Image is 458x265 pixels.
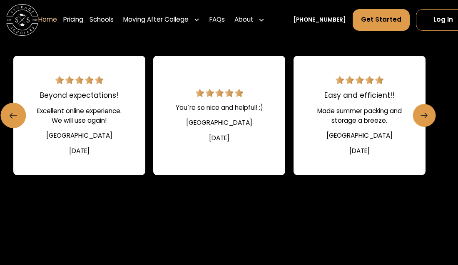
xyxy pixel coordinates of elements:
div: Moving After College [120,9,203,31]
a: [PHONE_NUMBER] [293,16,346,24]
div: Made summer packing and storage a breeze. [313,106,406,126]
div: [GEOGRAPHIC_DATA] [326,131,393,141]
div: 19 / 22 [153,56,285,175]
div: About [234,15,254,25]
img: 5 star review. [336,76,383,84]
a: 5 star review.You´re so nice and helpful! :)[GEOGRAPHIC_DATA][DATE] [153,56,285,175]
div: 20 / 22 [294,56,426,175]
a: Previous slide [0,103,26,128]
div: 18 / 22 [13,56,145,175]
div: About [231,9,268,31]
div: [DATE] [209,134,229,143]
a: Home [38,9,57,31]
a: 5 star review.Easy and efficient!!Made summer packing and storage a breeze.[GEOGRAPHIC_DATA][DATE] [294,56,426,175]
div: [DATE] [349,146,370,156]
div: Moving After College [123,15,189,25]
a: FAQs [209,9,225,31]
a: home [6,4,38,36]
a: Next slide [413,104,436,127]
img: 5 star review. [196,89,244,97]
div: Beyond expectations! [40,90,118,101]
a: Pricing [63,9,83,31]
div: You´re so nice and helpful! :) [176,103,263,113]
div: Easy and efficient!! [324,90,394,101]
img: Storage Scholars main logo [6,4,38,36]
img: 5 star review. [55,76,103,84]
div: [GEOGRAPHIC_DATA] [186,118,252,128]
div: [DATE] [69,146,90,156]
a: 5 star review.Beyond expectations!Excellent online experience. We will use again![GEOGRAPHIC_DATA... [13,56,145,175]
a: Get Started [353,9,410,31]
div: Excellent online experience. We will use again! [32,106,126,126]
a: Schools [90,9,114,31]
div: [GEOGRAPHIC_DATA] [46,131,112,141]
